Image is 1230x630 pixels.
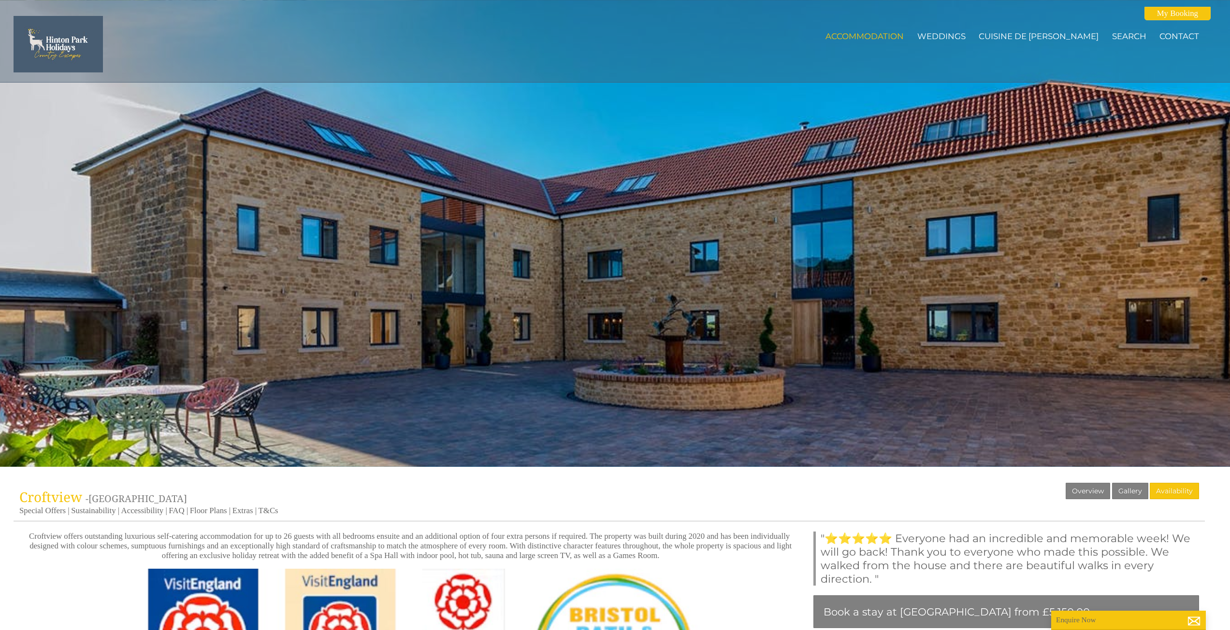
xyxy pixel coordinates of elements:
a: [GEOGRAPHIC_DATA] [88,492,187,505]
blockquote: "⭐⭐⭐⭐⭐ Everyone had an incredible and memorable week! We will go back! Thank you to everyone who ... [813,532,1199,586]
a: Contact [1159,31,1199,41]
a: Weddings [917,31,966,41]
p: Croftview offers outstanding luxurious self-catering accommodation for up to 26 guests with all b... [19,532,802,560]
a: Cuisine de [PERSON_NAME] [979,31,1099,41]
a: T&Cs [259,506,278,515]
a: Accessibility [121,506,164,515]
a: Accommodation [825,31,904,41]
a: Book a stay at [GEOGRAPHIC_DATA] from £5,150.00 [813,595,1199,628]
span: - [86,492,187,505]
span: Croftview [19,488,82,506]
a: Gallery [1112,483,1148,499]
a: My Booking [1144,7,1211,20]
a: Croftview [19,488,86,506]
a: Special Offers [19,506,66,515]
a: FAQ [169,506,184,515]
a: Extras [232,506,253,515]
img: Hinton Park Holidays Ltd [14,16,103,72]
p: Enquire Now [1056,616,1201,624]
a: Availability [1150,483,1199,499]
a: Sustainability [71,506,116,515]
a: Search [1112,31,1146,41]
a: Overview [1066,483,1110,499]
a: Floor Plans [190,506,227,515]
